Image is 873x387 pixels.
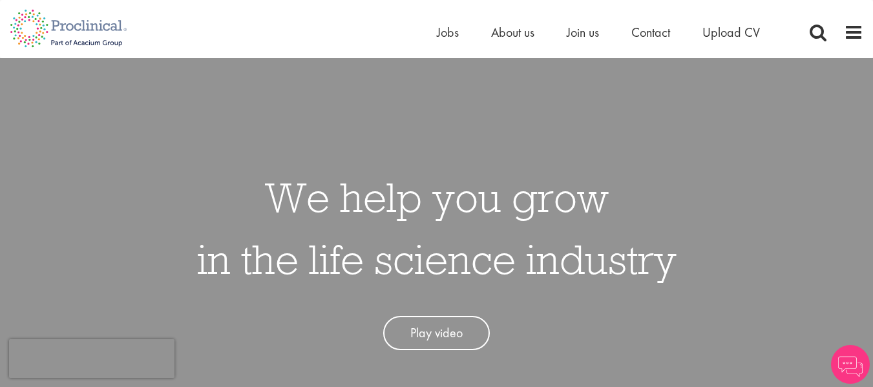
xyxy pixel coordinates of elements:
[383,316,490,350] a: Play video
[702,24,760,41] a: Upload CV
[197,166,677,290] h1: We help you grow in the life science industry
[437,24,459,41] a: Jobs
[491,24,534,41] a: About us
[567,24,599,41] a: Join us
[631,24,670,41] a: Contact
[831,345,870,384] img: Chatbot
